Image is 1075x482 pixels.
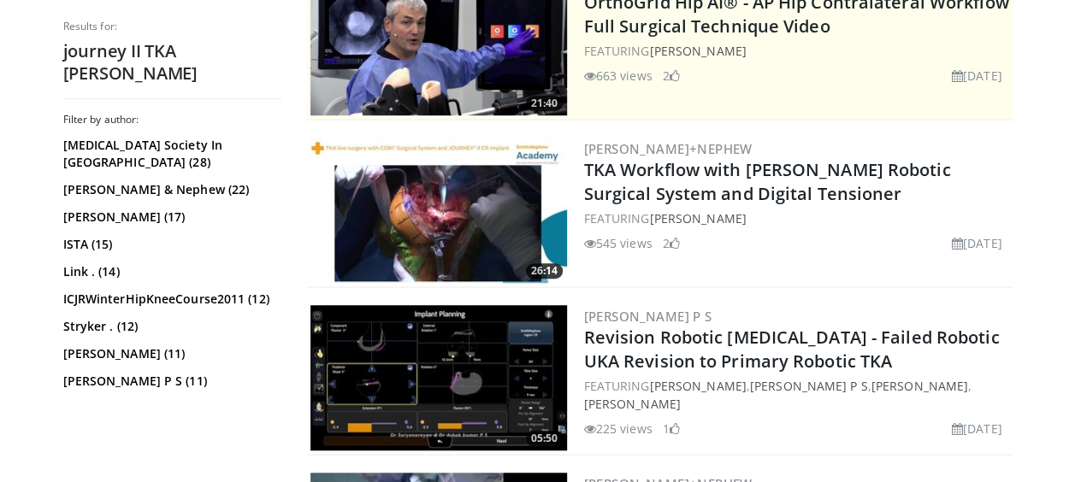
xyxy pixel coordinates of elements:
[584,158,951,205] a: TKA Workflow with [PERSON_NAME] Robotic Surgical System and Digital Tensioner
[952,234,1002,252] li: [DATE]
[310,305,567,450] img: 5b6537d0-fef7-4876-9a74-ec9572752661.300x170_q85_crop-smart_upscale.jpg
[584,326,1000,373] a: Revision Robotic [MEDICAL_DATA] - Failed Robotic UKA Revision to Primary Robotic TKA
[63,137,277,171] a: [MEDICAL_DATA] Society In [GEOGRAPHIC_DATA] (28)
[750,378,868,394] a: [PERSON_NAME] P S
[584,420,653,438] li: 225 views
[63,291,277,308] a: ICJRWinterHipKneeCourse2011 (12)
[526,263,563,279] span: 26:14
[63,236,277,253] a: ISTA (15)
[526,431,563,446] span: 05:50
[526,96,563,111] span: 21:40
[584,396,681,412] a: [PERSON_NAME]
[63,40,281,85] h2: journey II TKA [PERSON_NAME]
[63,113,281,126] h3: Filter by author:
[310,138,567,283] img: a66a0e72-84e9-4e46-8aab-74d70f528821.300x170_q85_crop-smart_upscale.jpg
[663,67,680,85] li: 2
[310,305,567,450] a: 05:50
[310,138,567,283] a: 26:14
[584,377,1009,413] div: FEATURING , , ,
[649,378,746,394] a: [PERSON_NAME]
[584,234,653,252] li: 545 views
[584,42,1009,60] div: FEATURING
[584,67,653,85] li: 663 views
[649,210,746,226] a: [PERSON_NAME]
[584,140,753,157] a: [PERSON_NAME]+Nephew
[63,263,277,280] a: Link . (14)
[63,345,277,362] a: [PERSON_NAME] (11)
[63,181,277,198] a: [PERSON_NAME] & Nephew (22)
[63,318,277,335] a: Stryker . (12)
[584,308,712,325] a: [PERSON_NAME] P S
[952,67,1002,85] li: [DATE]
[663,234,680,252] li: 2
[952,420,1002,438] li: [DATE]
[63,20,281,33] p: Results for:
[63,209,277,226] a: [PERSON_NAME] (17)
[584,209,1009,227] div: FEATURING
[649,43,746,59] a: [PERSON_NAME]
[871,378,968,394] a: [PERSON_NAME]
[63,373,277,390] a: [PERSON_NAME] P S (11)
[663,420,680,438] li: 1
